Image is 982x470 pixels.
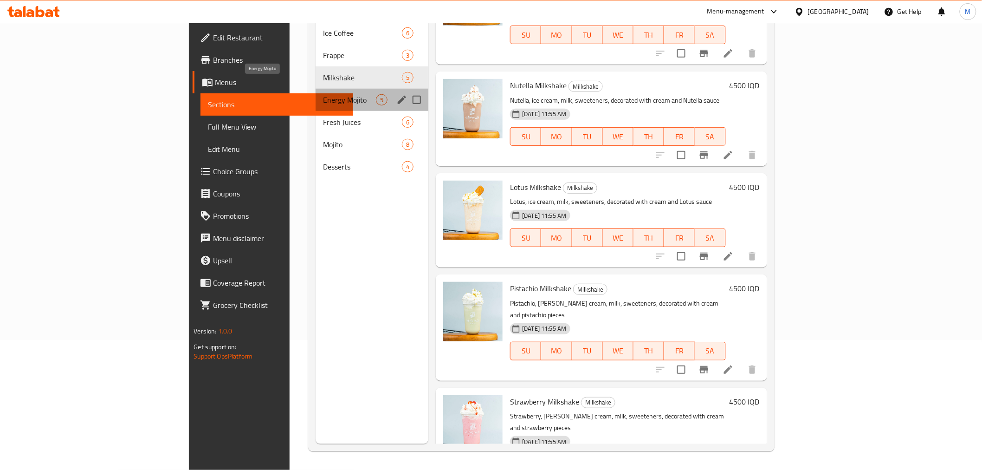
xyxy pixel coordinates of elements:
[541,228,572,247] button: MO
[603,26,633,44] button: WE
[316,22,428,44] div: Ice Coffee6
[213,233,345,244] span: Menu disclaimer
[213,255,345,266] span: Upsell
[193,294,353,316] a: Grocery Checklist
[376,94,388,105] div: items
[569,81,602,92] span: Milkshake
[707,6,764,17] div: Menu-management
[193,160,353,183] a: Choice Groups
[193,249,353,272] a: Upsell
[637,344,660,358] span: TH
[541,127,572,146] button: MO
[402,118,413,127] span: 6
[668,28,691,42] span: FR
[633,127,664,146] button: TH
[443,282,503,341] img: Pistachio Milkshake
[510,95,725,106] p: Nutella, ice cream, milk, sweeteners, decorated with cream and Nutella sauce
[193,183,353,205] a: Coupons
[664,127,695,146] button: FR
[316,156,428,178] div: Desserts4
[672,44,691,63] span: Select to update
[808,7,869,17] div: [GEOGRAPHIC_DATA]
[200,138,353,160] a: Edit Menu
[541,26,572,44] button: MO
[633,26,664,44] button: TH
[213,166,345,177] span: Choice Groups
[443,395,503,455] img: Strawberry Milkshake
[695,127,725,146] button: SA
[518,324,570,333] span: [DATE] 11:55 AM
[213,54,345,65] span: Branches
[193,26,353,49] a: Edit Restaurant
[698,28,722,42] span: SA
[510,196,725,208] p: Lotus, ice cream, milk, sweeteners, decorated with cream and Lotus sauce
[637,231,660,245] span: TH
[723,251,734,262] a: Edit menu item
[693,359,715,381] button: Branch-specific-item
[581,397,615,408] div: Milkshake
[402,29,413,38] span: 6
[668,130,691,144] span: FR
[581,397,615,408] span: Milkshake
[402,140,413,149] span: 8
[208,121,345,132] span: Full Menu View
[402,163,413,171] span: 4
[723,48,734,59] a: Edit menu item
[698,130,722,144] span: SA
[316,133,428,156] div: Mojito8
[510,228,541,247] button: SU
[723,150,734,161] a: Edit menu item
[510,395,579,409] span: Strawberry Milkshake
[514,130,537,144] span: SU
[572,228,603,247] button: TU
[316,89,428,111] div: Energy Mojito5edit
[402,117,413,128] div: items
[569,81,603,92] div: Milkshake
[545,344,568,358] span: MO
[664,26,695,44] button: FR
[607,130,630,144] span: WE
[664,342,695,360] button: FR
[194,350,252,362] a: Support.OpsPlatform
[316,66,428,89] div: Milkshake5
[194,325,216,337] span: Version:
[563,183,597,194] div: Milkshake
[607,344,630,358] span: WE
[698,231,722,245] span: SA
[510,26,541,44] button: SU
[672,247,691,266] span: Select to update
[193,272,353,294] a: Coverage Report
[200,93,353,116] a: Sections
[572,342,603,360] button: TU
[730,282,760,295] h6: 4500 IQD
[323,27,402,39] span: Ice Coffee
[443,79,503,138] img: Nutella Milkshake
[194,341,236,353] span: Get support on:
[633,342,664,360] button: TH
[576,344,599,358] span: TU
[574,284,607,295] span: Milkshake
[510,411,725,434] p: Strawberry, [PERSON_NAME] cream, milk, sweeteners, decorated with cream and strawberry pieces
[741,245,763,268] button: delete
[510,127,541,146] button: SU
[323,139,402,150] span: Mojito
[672,145,691,165] span: Select to update
[541,342,572,360] button: MO
[402,161,413,172] div: items
[208,144,345,155] span: Edit Menu
[402,27,413,39] div: items
[637,28,660,42] span: TH
[402,51,413,60] span: 3
[637,130,660,144] span: TH
[576,130,599,144] span: TU
[693,144,715,166] button: Branch-specific-item
[510,78,567,92] span: Nutella Milkshake
[323,72,402,83] div: Milkshake
[518,437,570,446] span: [DATE] 11:55 AM
[514,231,537,245] span: SU
[213,300,345,311] span: Grocery Checklist
[208,99,345,110] span: Sections
[510,281,571,295] span: Pistachio Milkshake
[563,183,597,193] span: Milkshake
[741,144,763,166] button: delete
